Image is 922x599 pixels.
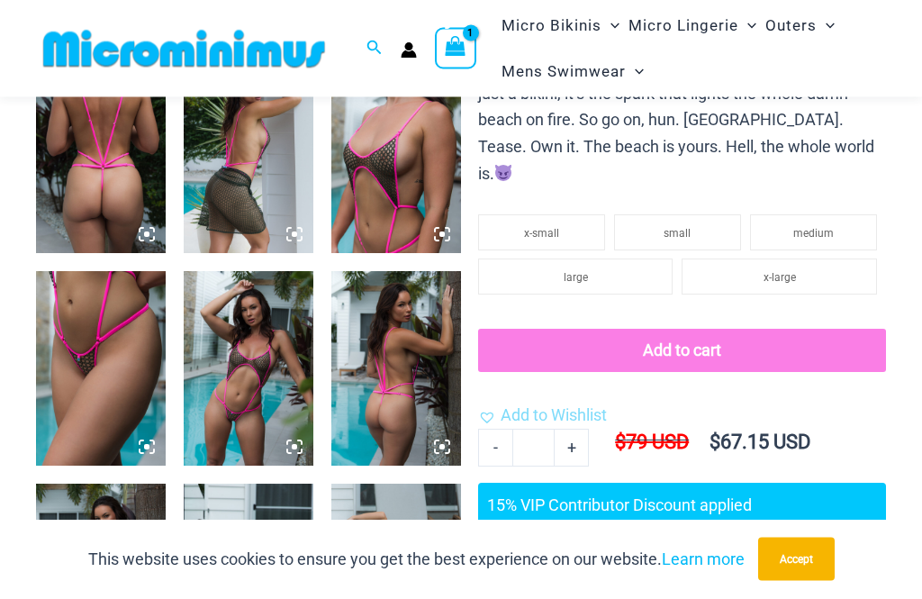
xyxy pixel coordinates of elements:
[664,228,691,241] span: small
[512,430,555,467] input: Product quantity
[497,3,624,49] a: Micro BikinisMenu ToggleMenu Toggle
[366,38,383,60] a: Search icon link
[738,3,756,49] span: Menu Toggle
[710,431,810,454] bdi: 67.15 USD
[36,59,166,254] img: Inferno Mesh Olive Fuchsia 8561 One Piece
[88,546,745,573] p: This website uses cookies to ensure you get the best experience on our website.
[331,272,461,467] img: Inferno Mesh Olive Fuchsia 8561 One Piece
[817,3,835,49] span: Menu Toggle
[36,29,332,69] img: MM SHOP LOGO FLAT
[478,215,605,251] li: x-small
[793,228,834,241] span: medium
[478,330,886,373] button: Add to cart
[626,49,644,95] span: Menu Toggle
[435,28,476,69] a: View Shopping Cart, 1 items
[624,3,761,49] a: Micro LingerieMenu ToggleMenu Toggle
[601,3,619,49] span: Menu Toggle
[495,166,511,182] img: 😈
[615,431,626,454] span: $
[555,430,589,467] a: +
[478,430,512,467] a: -
[487,493,877,520] div: 15% VIP Contributor Discount applied
[710,431,720,454] span: $
[331,59,461,254] img: Inferno Mesh Olive Fuchsia 8561 One Piece
[497,49,648,95] a: Mens SwimwearMenu ToggleMenu Toggle
[478,259,673,295] li: large
[501,406,607,425] span: Add to Wishlist
[614,215,741,251] li: small
[36,272,166,467] img: Inferno Mesh Olive Fuchsia 8561 One Piece
[758,538,835,581] button: Accept
[401,42,417,59] a: Account icon link
[662,549,745,568] a: Learn more
[564,272,588,285] span: large
[764,272,796,285] span: x-large
[184,272,313,467] img: Inferno Mesh Olive Fuchsia 8561 One Piece
[761,3,839,49] a: OutersMenu ToggleMenu Toggle
[682,259,877,295] li: x-large
[524,228,559,241] span: x-small
[478,403,607,430] a: Add to Wishlist
[628,3,738,49] span: Micro Lingerie
[750,215,877,251] li: medium
[765,3,817,49] span: Outers
[184,59,313,254] img: Inferno Mesh Olive Fuchsia 8561 One Piece St Martin Khaki 5996 Sarong
[615,431,689,454] bdi: 79 USD
[502,49,626,95] span: Mens Swimwear
[502,3,601,49] span: Micro Bikinis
